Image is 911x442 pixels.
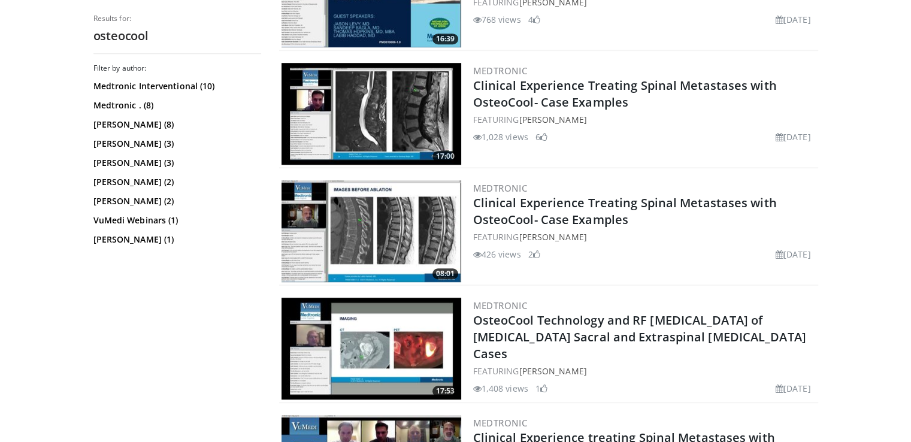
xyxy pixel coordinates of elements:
[93,99,258,111] a: Medtronic . (8)
[93,214,258,226] a: VuMedi Webinars (1)
[93,195,258,207] a: [PERSON_NAME] (2)
[282,180,461,282] a: 08:01
[473,113,816,126] div: FEATURING
[93,14,261,23] p: Results for:
[473,77,777,110] a: Clinical Experience Treating Spinal Metastases with OsteoCool- Case Examples
[519,114,586,125] a: [PERSON_NAME]
[282,63,461,165] img: 3f419456-f1e7-4dbf-86e4-b356216f481e.300x170_q85_crop-smart_upscale.jpg
[776,13,811,26] li: [DATE]
[473,365,816,377] div: FEATURING
[432,34,458,44] span: 16:39
[432,386,458,396] span: 17:53
[473,195,777,228] a: Clinical Experience Treating Spinal Metastases with OsteoCool- Case Examples
[93,80,258,92] a: Medtronic Interventional (10)
[519,231,586,243] a: [PERSON_NAME]
[282,298,461,399] a: 17:53
[93,28,261,44] h2: osteocool
[93,234,258,246] a: [PERSON_NAME] (1)
[473,312,806,362] a: OsteoCool Technology and RF [MEDICAL_DATA] of [MEDICAL_DATA] Sacral and Extraspinal [MEDICAL_DATA...
[93,119,258,131] a: [PERSON_NAME] (8)
[282,63,461,165] a: 17:00
[776,131,811,143] li: [DATE]
[282,180,461,282] img: 6f884661-ed97-4080-8b1c-894a83c515d5.300x170_q85_crop-smart_upscale.jpg
[432,151,458,162] span: 17:00
[519,365,586,377] a: [PERSON_NAME]
[528,13,540,26] li: 4
[473,417,528,429] a: Medtronic
[93,157,258,169] a: [PERSON_NAME] (3)
[473,382,528,395] li: 1,408 views
[473,65,528,77] a: Medtronic
[473,231,816,243] div: FEATURING
[528,248,540,261] li: 2
[93,138,258,150] a: [PERSON_NAME] (3)
[93,176,258,188] a: [PERSON_NAME] (2)
[282,298,461,399] img: 0e670b47-bf0d-4ba3-87f1-4458ab7e4c65.300x170_q85_crop-smart_upscale.jpg
[776,382,811,395] li: [DATE]
[776,248,811,261] li: [DATE]
[535,131,547,143] li: 6
[535,382,547,395] li: 1
[473,13,521,26] li: 768 views
[473,131,528,143] li: 1,028 views
[473,299,528,311] a: Medtronic
[473,248,521,261] li: 426 views
[473,182,528,194] a: Medtronic
[432,268,458,279] span: 08:01
[93,63,261,73] h3: Filter by author:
